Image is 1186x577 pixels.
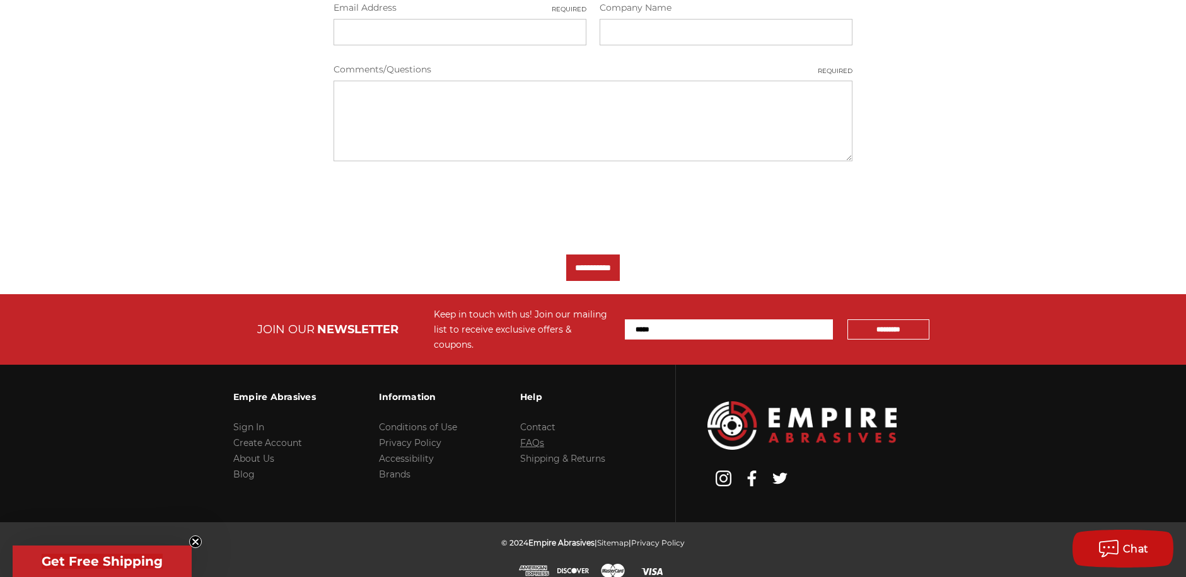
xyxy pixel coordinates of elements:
a: Shipping & Returns [520,453,605,464]
a: Blog [233,469,255,480]
h3: Information [379,384,457,410]
label: Email Address [334,1,586,14]
a: Contact [520,421,555,433]
button: Chat [1073,530,1173,568]
small: Required [552,4,586,14]
div: Keep in touch with us! Join our mailing list to receive exclusive offers & coupons. [434,307,612,352]
span: NEWSLETTER [317,323,398,336]
a: About Us [233,453,274,464]
span: JOIN OUR [257,323,315,336]
span: Chat [1123,543,1149,555]
h3: Help [520,384,605,410]
a: Sitemap [597,538,629,547]
a: Conditions of Use [379,421,457,433]
a: Brands [379,469,410,480]
iframe: reCAPTCHA [334,179,525,228]
div: Get Free ShippingClose teaser [13,546,192,577]
label: Comments/Questions [334,63,853,76]
a: FAQs [520,437,544,448]
label: Company Name [600,1,852,14]
span: Get Free Shipping [42,554,163,569]
span: Empire Abrasives [528,538,595,547]
a: Privacy Policy [631,538,685,547]
a: Create Account [233,437,302,448]
a: Accessibility [379,453,434,464]
a: Privacy Policy [379,437,441,448]
p: © 2024 | | [501,535,685,551]
small: Required [818,66,852,76]
img: Empire Abrasives Logo Image [707,401,897,450]
h3: Empire Abrasives [233,384,316,410]
a: Sign In [233,421,264,433]
button: Close teaser [189,535,202,548]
